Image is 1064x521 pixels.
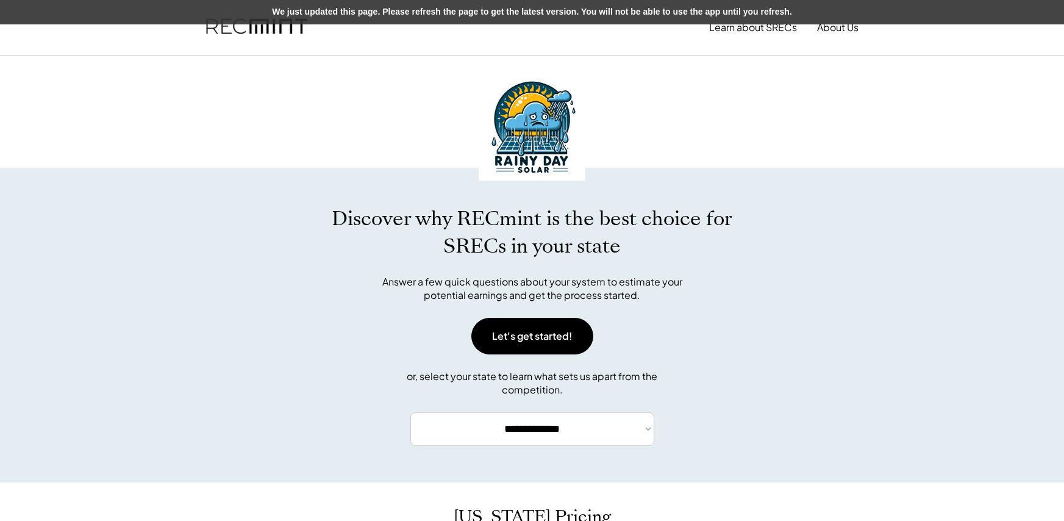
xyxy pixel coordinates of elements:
[479,74,585,181] img: Rainy Day Solar
[319,205,746,260] h1: Discover why RECmint is the best choice for SRECs in your state
[471,318,593,354] button: Let's get started!
[206,7,307,48] img: recmint-logotype%403x.png
[380,370,685,397] div: or, select your state to learn what sets us apart from the competition.
[380,275,685,303] div: Answer a few quick questions about your system to estimate your potential earnings and get the pr...
[817,15,859,40] button: About Us
[709,15,797,40] button: Learn about SRECs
